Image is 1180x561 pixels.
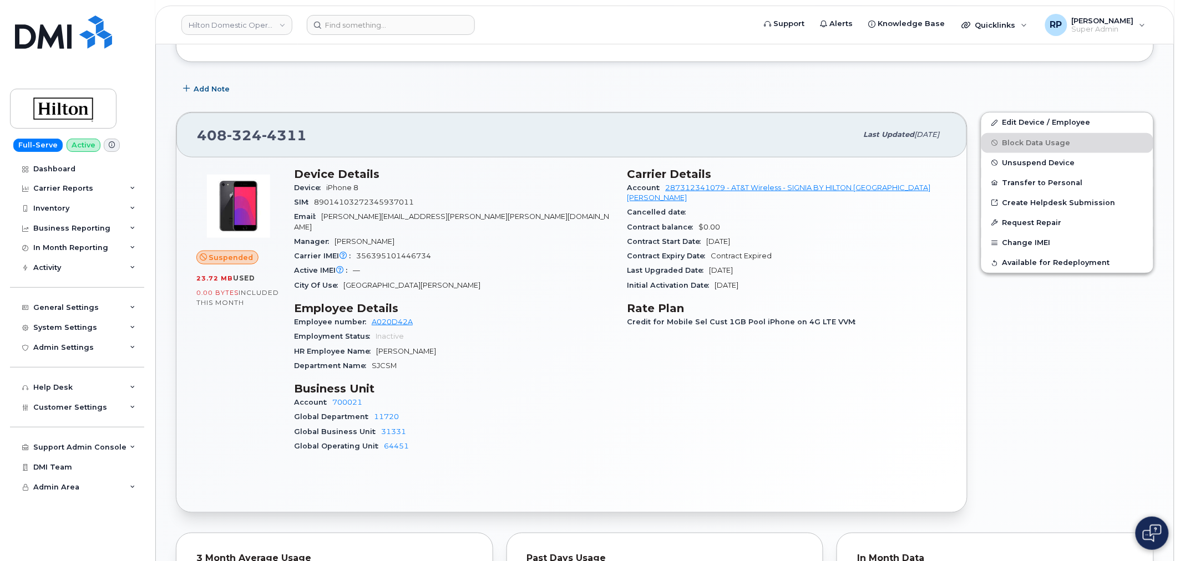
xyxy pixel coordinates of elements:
[294,361,372,370] span: Department Name
[233,274,255,282] span: used
[343,281,480,289] span: [GEOGRAPHIC_DATA][PERSON_NAME]
[627,208,692,216] span: Cancelled date
[372,318,413,326] a: A020D42A
[262,127,307,144] span: 4311
[294,252,356,260] span: Carrier IMEI
[372,361,397,370] span: SJCSM
[196,274,233,282] span: 23.72 MB
[294,302,614,315] h3: Employee Details
[205,173,272,239] img: image20231002-3703462-bzhi73.jpeg
[332,398,362,406] a: 700021
[1072,25,1134,34] span: Super Admin
[981,173,1153,193] button: Transfer to Personal
[294,183,326,192] span: Device
[627,223,699,231] span: Contract balance
[196,289,239,297] span: 0.00 Bytes
[861,13,953,35] a: Knowledge Base
[209,252,254,263] span: Suspended
[294,332,376,340] span: Employment Status
[294,412,374,421] span: Global Department
[1072,16,1134,25] span: [PERSON_NAME]
[981,133,1153,153] button: Block Data Usage
[314,198,414,206] span: 89014103272345937011
[627,252,711,260] span: Contract Expiry Date
[181,15,292,35] a: Hilton Domestic Operating Company Inc
[627,167,948,181] h3: Carrier Details
[830,18,853,29] span: Alerts
[981,233,1153,253] button: Change IMEI
[294,281,343,289] span: City Of Use
[384,442,409,450] a: 64451
[1143,524,1162,542] img: Open chat
[376,332,404,340] span: Inactive
[627,183,931,202] a: 287312341079 - AT&T Wireless - SIGNIA BY HILTON [GEOGRAPHIC_DATA][PERSON_NAME]
[710,266,733,274] span: [DATE]
[715,281,739,289] span: [DATE]
[627,237,707,246] span: Contract Start Date
[176,79,239,99] button: Add Note
[627,183,666,192] span: Account
[711,252,772,260] span: Contract Expired
[915,130,940,139] span: [DATE]
[864,130,915,139] span: Last updated
[1037,14,1153,36] div: Ryan Partack
[294,442,384,450] span: Global Operating Unit
[294,198,314,206] span: SIM
[356,252,431,260] span: 356395101446734
[774,18,805,29] span: Support
[757,13,813,35] a: Support
[1002,159,1075,167] span: Unsuspend Device
[294,237,335,246] span: Manager
[627,302,948,315] h3: Rate Plan
[294,347,376,355] span: HR Employee Name
[294,212,321,221] span: Email
[294,382,614,395] h3: Business Unit
[627,281,715,289] span: Initial Activation Date
[374,412,399,421] a: 11720
[981,253,1153,273] button: Available for Redeployment
[376,347,436,355] span: [PERSON_NAME]
[197,127,307,144] span: 408
[878,18,945,29] span: Knowledge Base
[294,398,332,406] span: Account
[1050,18,1062,32] span: RP
[1002,259,1110,267] span: Available for Redeployment
[294,427,381,436] span: Global Business Unit
[196,288,279,307] span: included this month
[194,84,230,94] span: Add Note
[981,153,1153,173] button: Unsuspend Device
[981,213,1153,233] button: Request Repair
[294,167,614,181] h3: Device Details
[981,193,1153,213] a: Create Helpdesk Submission
[381,427,406,436] a: 31331
[294,212,609,231] span: [PERSON_NAME][EMAIL_ADDRESS][PERSON_NAME][PERSON_NAME][DOMAIN_NAME]
[353,266,360,274] span: —
[975,21,1016,29] span: Quicklinks
[227,127,262,144] span: 324
[627,318,862,326] span: Credit for Mobile Sel Cust 1GB Pool iPhone on 4G LTE VVM
[813,13,861,35] a: Alerts
[627,266,710,274] span: Last Upgraded Date
[707,237,731,246] span: [DATE]
[307,15,475,35] input: Find something...
[294,266,353,274] span: Active IMEI
[981,113,1153,132] a: Edit Device / Employee
[294,318,372,326] span: Employee number
[326,183,358,192] span: iPhone 8
[954,14,1035,36] div: Quicklinks
[699,223,721,231] span: $0.00
[335,237,394,246] span: [PERSON_NAME]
